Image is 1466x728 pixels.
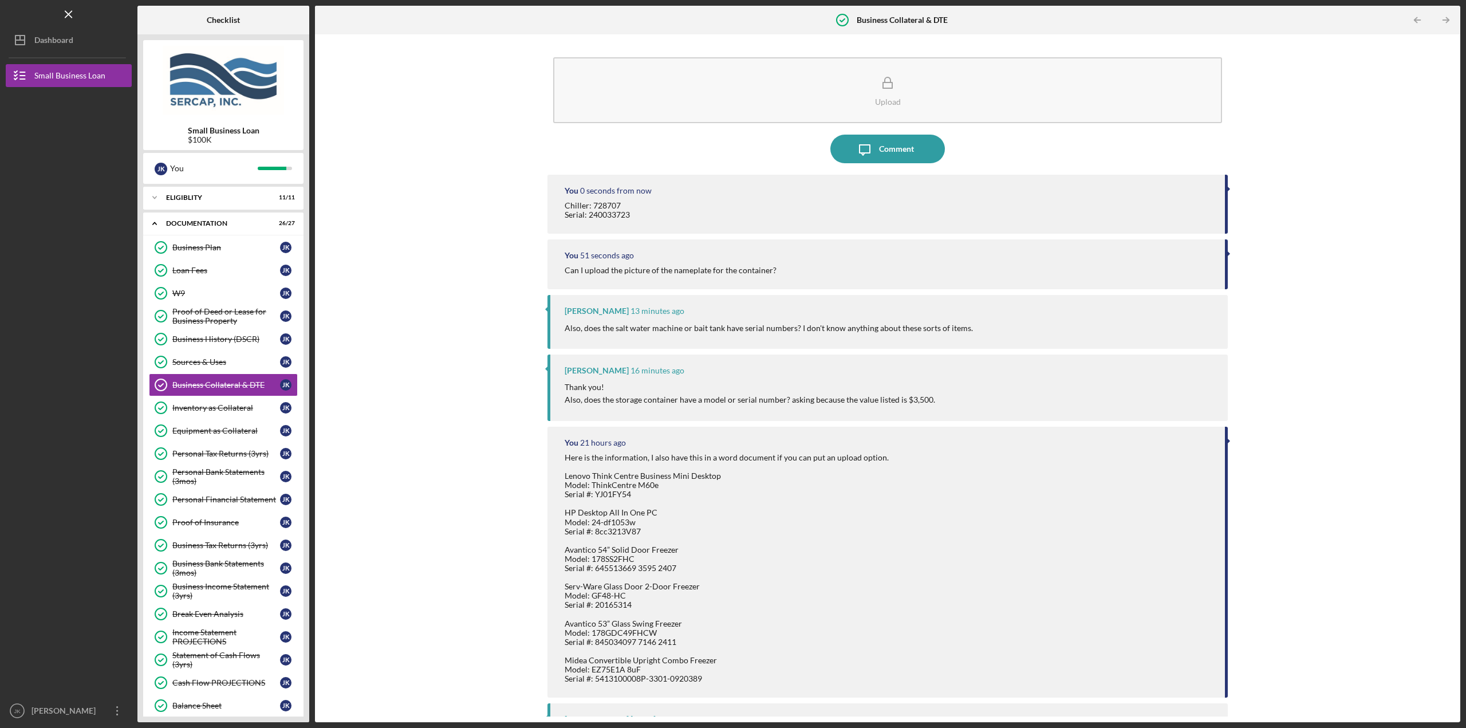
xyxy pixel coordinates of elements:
[149,305,298,328] a: Proof of Deed or Lease for Business PropertyJK
[6,64,132,87] button: Small Business Loan
[565,251,578,260] div: You
[149,557,298,580] a: Business Bank Statements (3mos)JK
[172,559,280,577] div: Business Bank Statements (3mos)
[565,366,629,375] div: [PERSON_NAME]
[172,449,280,458] div: Personal Tax Returns (3yrs)
[172,426,280,435] div: Equipment as Collateral
[280,379,291,391] div: J K
[172,243,280,252] div: Business Plan
[172,357,280,367] div: Sources & Uses
[280,242,291,253] div: J K
[280,265,291,276] div: J K
[172,609,280,619] div: Break Even Analysis
[172,628,280,646] div: Income Statement PROJECTIONS
[280,471,291,482] div: J K
[149,488,298,511] a: Personal Financial StatementJK
[565,201,630,219] div: Chiller: 728707 Serial: 240033723
[149,236,298,259] a: Business PlanJK
[14,708,21,714] text: JK
[149,603,298,625] a: Break Even AnalysisJK
[630,306,684,316] time: 2025-09-17 14:41
[280,654,291,666] div: J K
[172,266,280,275] div: Loan Fees
[280,608,291,620] div: J K
[188,126,259,135] b: Small Business Loan
[280,517,291,528] div: J K
[149,694,298,717] a: Balance SheetJK
[149,648,298,671] a: Statement of Cash Flows (3yrs)JK
[565,381,935,393] p: Thank you!
[6,699,132,722] button: JK[PERSON_NAME]
[553,57,1222,123] button: Upload
[172,582,280,600] div: Business Income Statement (3yrs)
[170,159,258,178] div: You
[172,335,280,344] div: Business History (DSCR)
[149,351,298,373] a: Sources & UsesJK
[149,396,298,419] a: Inventory as CollateralJK
[630,715,656,724] time: 2025-09-15 20:19
[172,467,280,486] div: Personal Bank Statements (3mos)
[172,495,280,504] div: Personal Financial Statement
[34,64,105,90] div: Small Business Loan
[630,366,684,375] time: 2025-09-17 14:38
[857,15,948,25] b: Business Collateral & DTE
[280,425,291,436] div: J K
[149,534,298,557] a: Business Tax Returns (3yrs)JK
[565,393,935,406] p: Also, does the storage container have a model or serial number? asking because the value listed i...
[149,442,298,465] a: Personal Tax Returns (3yrs)JK
[280,540,291,551] div: J K
[172,403,280,412] div: Inventory as Collateral
[172,380,280,389] div: Business Collateral & DTE
[149,373,298,396] a: Business Collateral & DTEJK
[172,518,280,527] div: Proof of Insurance
[280,448,291,459] div: J K
[172,307,280,325] div: Proof of Deed or Lease for Business Property
[565,453,890,683] div: Here is the information, I also have this in a word document if you can put an upload option. Len...
[149,511,298,534] a: Proof of InsuranceJK
[565,266,777,275] div: Can I upload the picture of the nameplate for the container?
[280,333,291,345] div: J K
[875,97,901,106] div: Upload
[149,671,298,694] a: Cash Flow PROJECTIONSJK
[155,163,167,175] div: J K
[280,310,291,322] div: J K
[565,306,629,316] div: [PERSON_NAME]
[6,29,132,52] button: Dashboard
[207,15,240,25] b: Checklist
[280,631,291,643] div: J K
[172,651,280,669] div: Statement of Cash Flows (3yrs)
[280,288,291,299] div: J K
[580,186,652,195] time: 2025-09-17 14:56
[280,585,291,597] div: J K
[149,282,298,305] a: W9JK
[172,541,280,550] div: Business Tax Returns (3yrs)
[149,625,298,648] a: Income Statement PROJECTIONSJK
[274,194,295,201] div: 11 / 11
[830,135,945,163] button: Comment
[280,356,291,368] div: J K
[879,135,914,163] div: Comment
[149,419,298,442] a: Equipment as CollateralJK
[188,135,259,144] div: $100K
[166,220,266,227] div: Documentation
[29,699,103,725] div: [PERSON_NAME]
[580,251,634,260] time: 2025-09-17 14:55
[565,715,629,724] div: [PERSON_NAME]
[280,677,291,688] div: J K
[580,438,626,447] time: 2025-09-16 17:55
[34,29,73,54] div: Dashboard
[172,701,280,710] div: Balance Sheet
[565,186,578,195] div: You
[280,494,291,505] div: J K
[149,259,298,282] a: Loan FeesJK
[280,562,291,574] div: J K
[166,194,266,201] div: Eligiblity
[143,46,304,115] img: Product logo
[280,402,291,414] div: J K
[149,580,298,603] a: Business Income Statement (3yrs)JK
[565,322,973,335] p: Also, does the salt water machine or bait tank have serial numbers? I don't know anything about t...
[280,700,291,711] div: J K
[149,328,298,351] a: Business History (DSCR)JK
